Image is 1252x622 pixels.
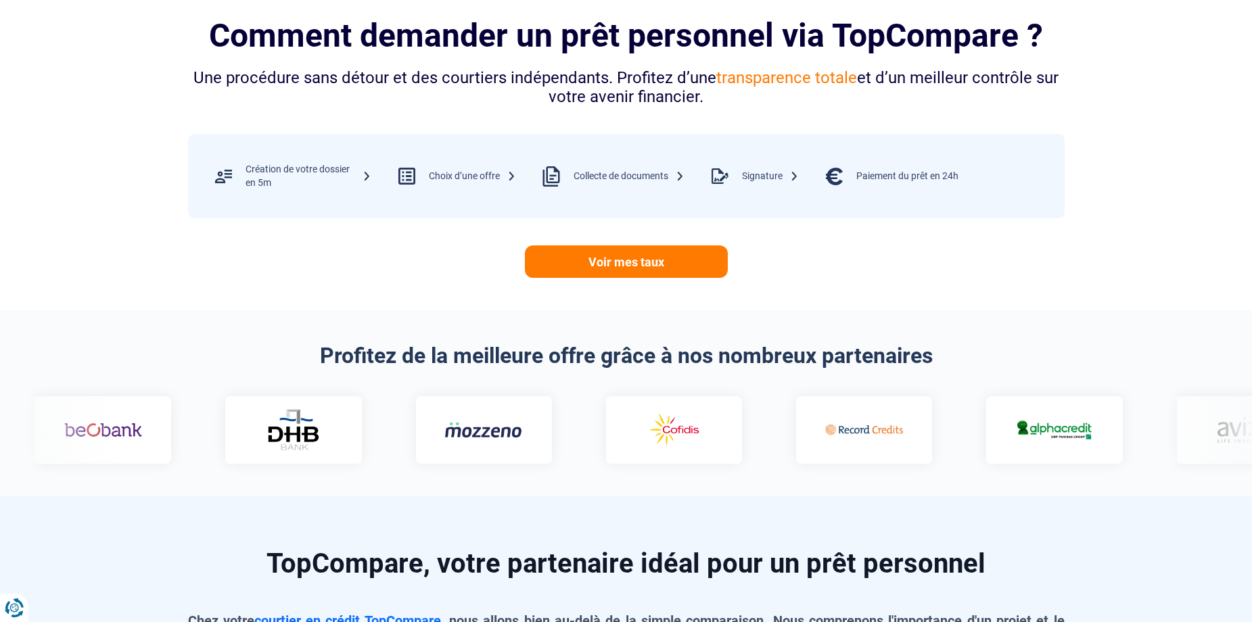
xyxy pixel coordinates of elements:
[574,170,685,183] div: Collecte de documents
[188,17,1065,54] h2: Comment demander un prêt personnel via TopCompare ?
[742,170,799,183] div: Signature
[188,68,1065,107] div: Une procédure sans détour et des courtiers indépendants. Profitez d’une et d’un meilleur contrôle...
[266,409,321,450] img: DHB Bank
[856,170,958,183] div: Paiement du prêt en 24h
[825,410,903,450] img: Record credits
[1015,418,1093,441] img: Alphacredit
[716,68,857,87] span: transparence totale
[188,343,1065,368] h2: Profitez de la meilleure offre grâce à nos nombreux partenaires
[525,245,728,278] a: Voir mes taux
[188,550,1065,577] h2: TopCompare, votre partenaire idéal pour un prêt personnel
[246,163,371,189] div: Création de votre dossier en 5m
[429,170,516,183] div: Choix d’une offre
[635,410,713,450] img: Cofidis
[445,421,523,438] img: Mozzeno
